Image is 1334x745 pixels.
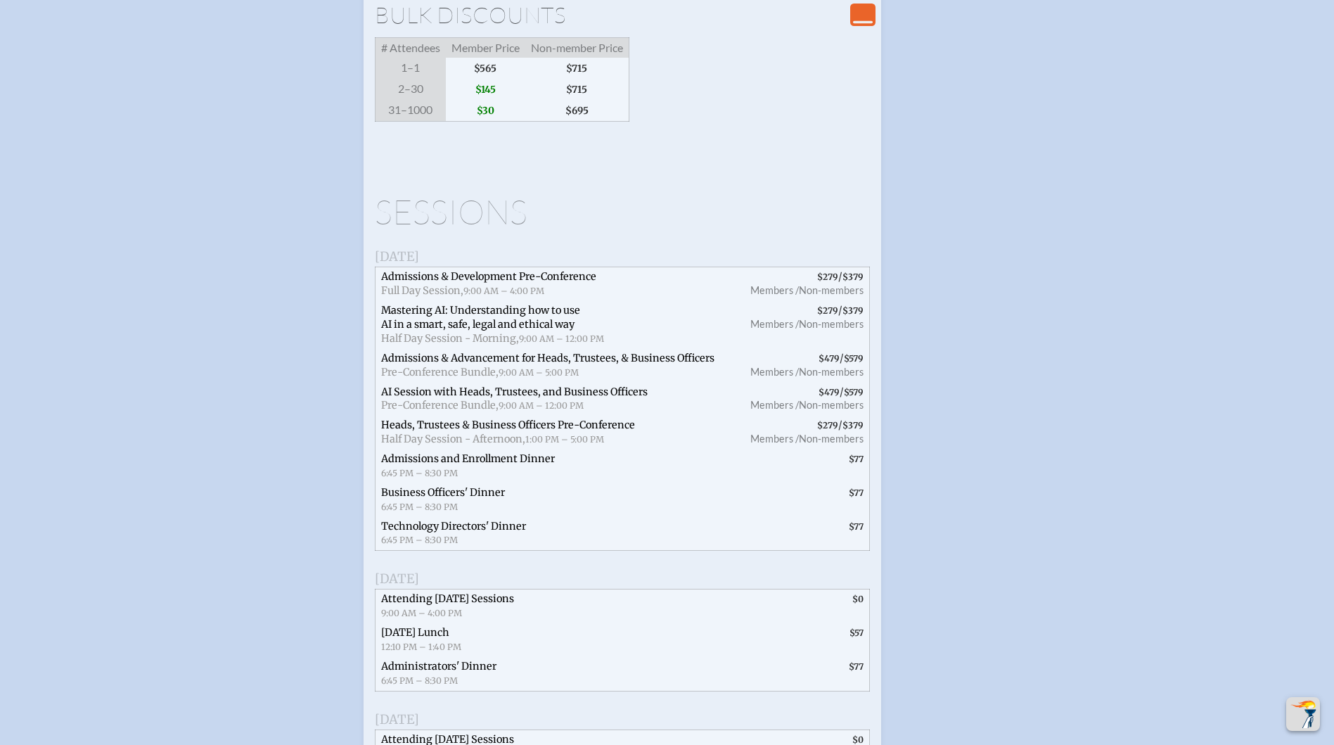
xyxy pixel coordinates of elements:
[381,452,555,465] span: Admissions and Enrollment Dinner
[750,284,799,296] span: Members /
[519,333,604,344] span: 9:00 AM – 12:00 PM
[844,353,864,364] span: $579
[844,387,864,397] span: $579
[852,734,864,745] span: $0
[381,642,461,652] span: 12:10 PM – 1:40 PM
[525,38,629,58] span: Non-member Price
[799,366,864,378] span: Non-members
[375,195,870,229] h1: Sessions
[750,318,799,330] span: Members /
[525,434,604,445] span: 1:00 PM – 5:00 PM
[381,284,463,297] span: Full Day Session,
[375,58,446,79] span: 1–1
[446,58,525,79] span: $565
[375,100,446,122] span: 31–1000
[799,399,864,411] span: Non-members
[525,100,629,122] span: $695
[734,416,869,450] span: /
[381,270,596,283] span: Admissions & Development Pre-Conference
[849,454,864,464] span: $77
[734,349,869,383] span: /
[381,386,648,398] span: AI Session with Heads, Trustees, and Business Officers
[375,571,419,587] span: [DATE]
[463,286,544,296] span: 9:00 AM – 4:00 PM
[734,301,869,349] span: /
[381,675,458,686] span: 6:45 PM – 8:30 PM
[381,502,458,512] span: 6:45 PM – 8:30 PM
[375,38,446,58] span: # Attendees
[1286,697,1320,731] button: Scroll Top
[750,433,799,445] span: Members /
[499,367,579,378] span: 9:00 AM – 5:00 PM
[817,305,838,316] span: $279
[525,58,629,79] span: $715
[446,100,525,122] span: $30
[381,520,526,533] span: Technology Directors' Dinner
[849,661,864,672] span: $77
[817,272,838,282] span: $279
[852,594,864,604] span: $0
[799,318,864,330] span: Non-members
[842,420,864,431] span: $379
[381,592,514,605] span: Attending [DATE] Sessions
[750,399,799,411] span: Members /
[842,272,864,282] span: $379
[381,332,519,345] span: Half Day Session - Morning,
[849,488,864,498] span: $77
[446,79,525,100] span: $145
[734,383,869,416] span: /
[375,79,446,100] span: 2–30
[381,660,496,673] span: Administrators' Dinner
[381,352,714,364] span: Admissions & Advancement for Heads, Trustees, & Business Officers
[381,366,499,378] span: Pre-Conference Bundle,
[375,248,419,265] span: [DATE]
[499,400,584,411] span: 9:00 AM – 12:00 PM
[525,79,629,100] span: $715
[842,305,864,316] span: $379
[817,420,838,431] span: $279
[799,284,864,296] span: Non-members
[375,711,419,727] span: [DATE]
[381,399,499,412] span: Pre-Conference Bundle,
[849,628,864,638] span: $57
[734,267,869,301] span: /
[375,4,870,26] h1: Bulk Discounts
[799,433,864,445] span: Non-members
[819,387,840,397] span: $479
[381,626,449,639] span: [DATE] Lunch
[381,535,458,545] span: 6:45 PM – 8:30 PM
[1289,700,1317,728] img: To the top
[381,433,525,445] span: Half Day Session - Afternoon,
[750,366,799,378] span: Members /
[381,486,505,499] span: Business Officers' Dinner
[849,521,864,532] span: $77
[819,353,840,364] span: $479
[381,608,462,618] span: 9:00 AM – 4:00 PM
[446,38,525,58] span: Member Price
[381,304,580,331] span: Mastering AI: Understanding how to use AI in a smart, safe, legal and ethical way
[381,468,458,478] span: 6:45 PM – 8:30 PM
[381,419,635,431] span: Heads, Trustees & Business Officers Pre-Conference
